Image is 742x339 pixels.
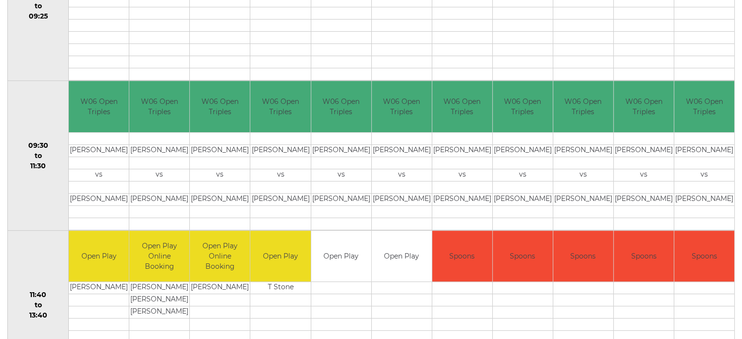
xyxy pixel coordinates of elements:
[129,306,189,319] td: [PERSON_NAME]
[190,144,250,157] td: [PERSON_NAME]
[553,193,613,205] td: [PERSON_NAME]
[69,282,129,294] td: [PERSON_NAME]
[190,231,250,282] td: Open Play Online Booking
[614,81,674,132] td: W06 Open Triples
[553,169,613,181] td: vs
[372,193,432,205] td: [PERSON_NAME]
[674,144,734,157] td: [PERSON_NAME]
[250,231,310,282] td: Open Play
[69,193,129,205] td: [PERSON_NAME]
[553,81,613,132] td: W06 Open Triples
[493,169,553,181] td: vs
[69,231,129,282] td: Open Play
[129,169,189,181] td: vs
[493,193,553,205] td: [PERSON_NAME]
[432,169,492,181] td: vs
[129,193,189,205] td: [PERSON_NAME]
[129,144,189,157] td: [PERSON_NAME]
[674,231,734,282] td: Spoons
[674,169,734,181] td: vs
[250,81,310,132] td: W06 Open Triples
[372,144,432,157] td: [PERSON_NAME]
[190,169,250,181] td: vs
[250,169,310,181] td: vs
[311,193,371,205] td: [PERSON_NAME]
[432,193,492,205] td: [PERSON_NAME]
[190,193,250,205] td: [PERSON_NAME]
[8,81,69,231] td: 09:30 to 11:30
[311,231,371,282] td: Open Play
[311,81,371,132] td: W06 Open Triples
[69,169,129,181] td: vs
[250,144,310,157] td: [PERSON_NAME]
[432,81,492,132] td: W06 Open Triples
[311,144,371,157] td: [PERSON_NAME]
[614,169,674,181] td: vs
[432,231,492,282] td: Spoons
[250,193,310,205] td: [PERSON_NAME]
[372,169,432,181] td: vs
[493,144,553,157] td: [PERSON_NAME]
[553,231,613,282] td: Spoons
[372,81,432,132] td: W06 Open Triples
[614,193,674,205] td: [PERSON_NAME]
[69,81,129,132] td: W06 Open Triples
[129,282,189,294] td: [PERSON_NAME]
[674,193,734,205] td: [PERSON_NAME]
[493,231,553,282] td: Spoons
[614,144,674,157] td: [PERSON_NAME]
[129,294,189,306] td: [PERSON_NAME]
[129,231,189,282] td: Open Play Online Booking
[190,81,250,132] td: W06 Open Triples
[129,81,189,132] td: W06 Open Triples
[372,231,432,282] td: Open Play
[432,144,492,157] td: [PERSON_NAME]
[69,144,129,157] td: [PERSON_NAME]
[553,144,613,157] td: [PERSON_NAME]
[190,282,250,294] td: [PERSON_NAME]
[493,81,553,132] td: W06 Open Triples
[250,282,310,294] td: T Stone
[311,169,371,181] td: vs
[674,81,734,132] td: W06 Open Triples
[614,231,674,282] td: Spoons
